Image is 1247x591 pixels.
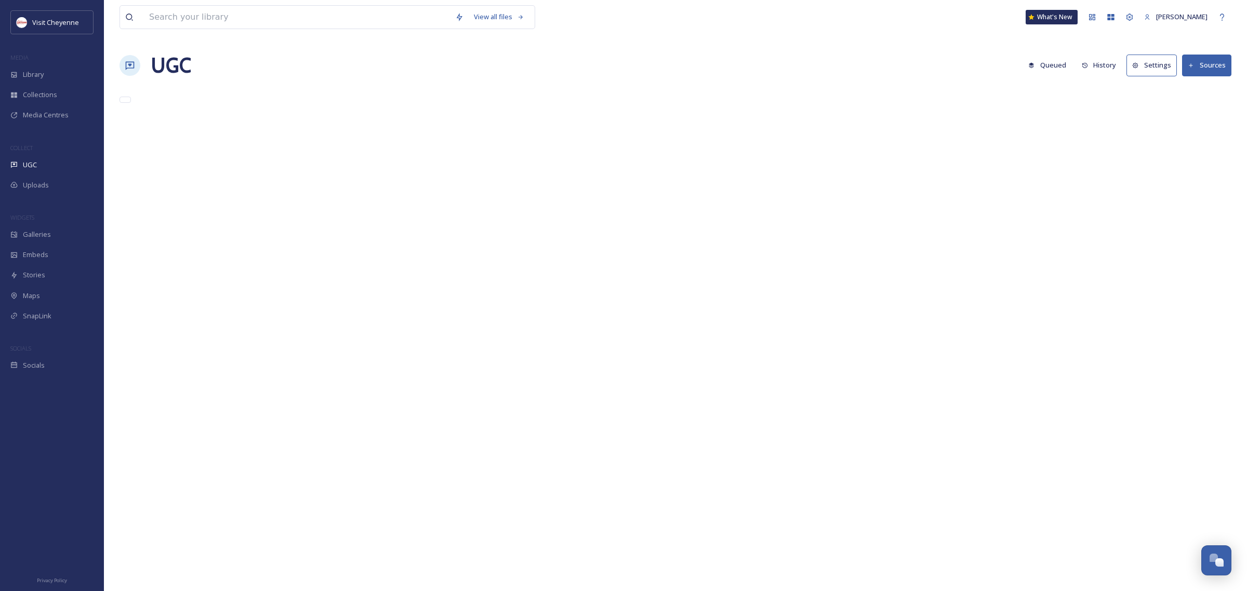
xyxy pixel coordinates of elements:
span: SOCIALS [10,344,31,352]
a: History [1077,55,1127,75]
span: WIDGETS [10,213,34,221]
button: History [1077,55,1122,75]
a: View all files [469,7,529,27]
button: Queued [1023,55,1071,75]
span: Library [23,70,44,79]
img: visit_cheyenne_logo.jpeg [17,17,27,28]
span: MEDIA [10,53,29,61]
input: Search your library [144,6,450,29]
a: UGC [151,50,191,81]
button: Open Chat [1201,545,1231,575]
span: Maps [23,291,40,301]
span: SnapLink [23,311,51,321]
span: Uploads [23,180,49,190]
span: Galleries [23,230,51,239]
span: Socials [23,360,45,370]
a: What's New [1026,10,1078,24]
span: Privacy Policy [37,577,67,584]
a: Settings [1126,55,1182,76]
button: Settings [1126,55,1177,76]
span: COLLECT [10,144,33,152]
span: Embeds [23,250,48,260]
span: Collections [23,90,57,100]
button: Sources [1182,55,1231,76]
span: UGC [23,160,37,170]
a: Queued [1023,55,1077,75]
span: Media Centres [23,110,69,120]
span: Stories [23,270,45,280]
span: Visit Cheyenne [32,18,79,27]
a: Privacy Policy [37,573,67,586]
a: [PERSON_NAME] [1139,7,1213,27]
span: [PERSON_NAME] [1156,12,1208,21]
